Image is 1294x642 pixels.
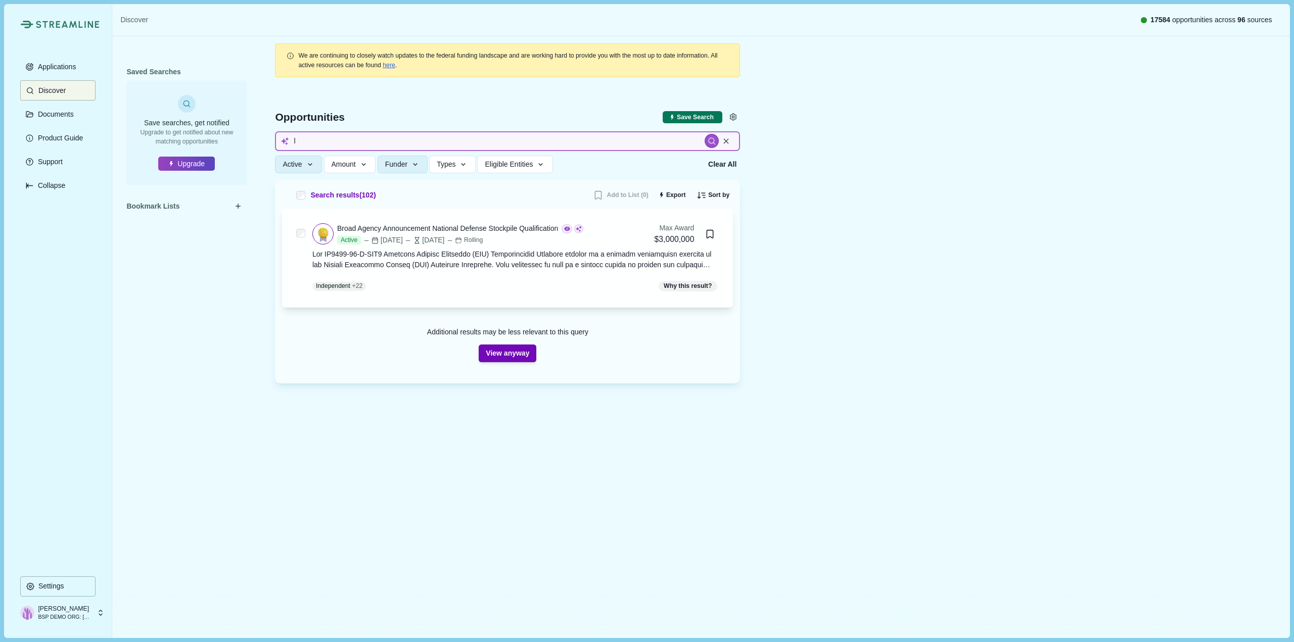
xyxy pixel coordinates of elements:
[298,51,729,70] div: .
[378,156,428,173] button: Funder
[455,236,483,245] div: Rolling
[20,20,96,28] a: Streamline Climate LogoStreamline Climate Logo
[663,111,722,124] button: Save current search & filters
[316,281,350,290] p: Independent
[20,128,96,148] button: Product Guide
[589,187,652,204] button: Add to List (0)
[310,190,376,201] span: Search results ( 102 )
[383,62,395,69] a: here
[275,131,740,151] input: Search for funding
[35,86,66,95] p: Discover
[363,235,403,245] div: [DATE]
[705,156,740,173] button: Clear All
[38,604,91,613] p: [PERSON_NAME]
[34,110,74,119] p: Documents
[1237,16,1245,24] span: 96
[337,236,361,245] span: Active
[479,344,536,362] button: View anyway
[20,576,96,597] button: Settings
[312,223,719,293] a: Broad Agency Announcement National Defense Stockpile QualificationActive[DATE][DATE]RollingMax Aw...
[34,63,76,71] p: Applications
[20,606,34,620] img: profile picture
[1150,15,1272,25] span: opportunities across sources
[133,118,240,128] h3: Save searches, get notified
[701,225,719,243] button: Bookmark this grant.
[20,175,96,195] button: Expand
[693,187,733,204] button: Sort by
[20,20,33,28] img: Streamline Climate Logo
[313,224,333,244] img: badge.png
[659,281,717,291] span: Why this result?
[34,158,63,166] p: Support
[1150,16,1170,24] span: 17584
[35,582,64,590] p: Settings
[656,187,689,204] button: Export results to CSV (250 max)
[158,157,215,171] button: Upgrade
[36,21,100,28] img: Streamline Climate Logo
[20,152,96,172] button: Support
[312,249,719,270] div: Lor IP9499-96-D-SIT9 Ametcons Adipisc Elitseddo (EIU) Temporincidid Utlabore etdolor ma a enimadm...
[726,110,740,124] button: Settings
[20,57,96,77] button: Applications
[324,156,376,173] button: Amount
[38,613,91,621] p: BSP DEMO ORG: [GEOGRAPHIC_DATA], [US_STATE]
[337,223,558,234] div: Broad Agency Announcement National Defense Stockpile Qualification
[126,67,180,77] span: Saved Searches
[34,134,83,142] p: Product Guide
[120,15,148,25] a: Discover
[20,80,96,101] button: Discover
[126,201,179,212] span: Bookmark Lists
[34,181,65,190] p: Collapse
[437,160,455,169] span: Types
[485,160,533,169] span: Eligible Entities
[385,160,407,169] span: Funder
[477,156,552,173] button: Eligible Entities
[427,327,588,337] div: Additional results may be less relevant to this query
[298,52,717,68] span: We are continuing to closely watch updates to the federal funding landscape and are working hard ...
[655,223,695,233] div: Max Award
[20,576,96,600] a: Settings
[283,160,302,169] span: Active
[20,104,96,124] button: Documents
[169,159,205,169] span: Upgrade
[429,156,476,173] button: Types
[332,160,356,169] span: Amount
[275,112,345,122] span: Opportunities
[133,128,240,146] p: Upgrade to get notified about new matching opportunities
[275,156,322,173] button: Active
[655,233,695,246] div: $3,000,000
[404,235,444,245] div: [DATE]
[352,281,363,290] span: + 22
